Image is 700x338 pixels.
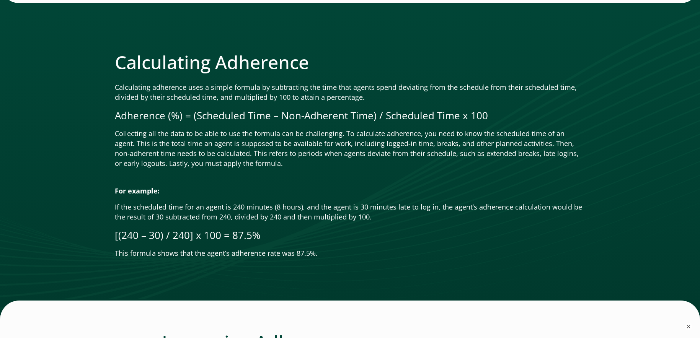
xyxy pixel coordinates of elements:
[115,186,160,195] strong: For example:
[115,109,586,123] p: Adherence (%) = (Scheduled Time – Non-Adherent Time) / Scheduled Time x 100
[115,202,586,222] p: If the scheduled time for an agent is 240 minutes (8 hours), and the agent is 30 minutes late to ...
[115,228,586,242] p: [(240 – 30) / 240] x 100 = 87.5%
[115,129,586,169] p: Collecting all the data to be able to use the formula can be challenging. To calculate adherence,...
[115,83,586,102] p: Calculating adherence uses a simple formula by subtracting the time that agents spend deviating f...
[685,323,692,330] button: ×
[115,249,586,258] p: This formula shows that the agent’s adherence rate was 87.5%.
[115,51,586,73] h2: Calculating Adherence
